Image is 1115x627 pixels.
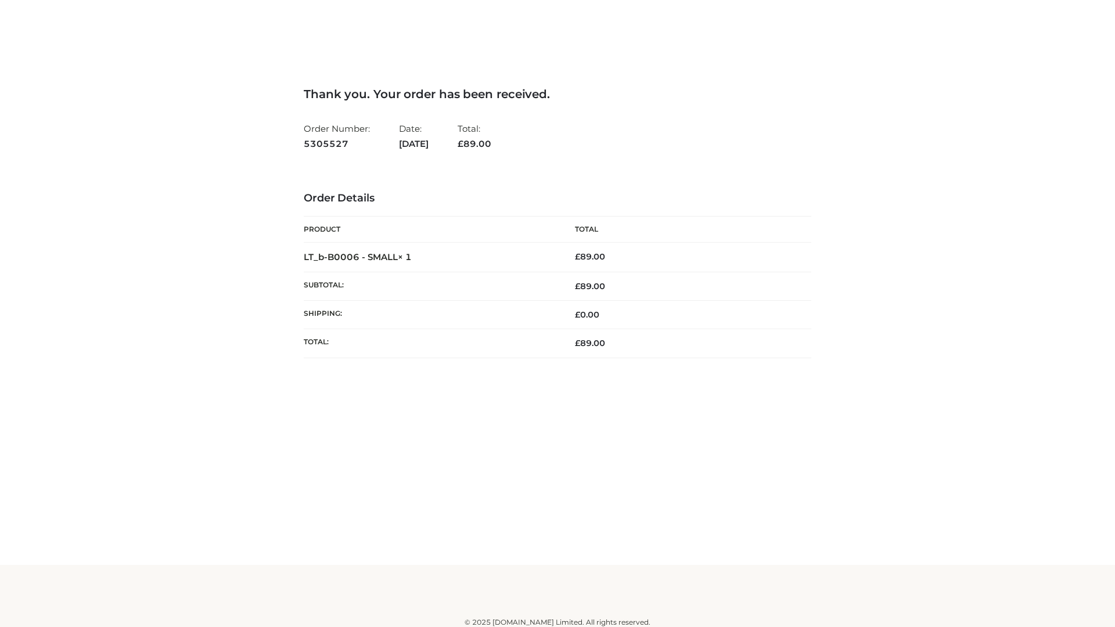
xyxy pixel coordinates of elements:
[304,87,811,101] h3: Thank you. Your order has been received.
[575,338,580,348] span: £
[575,309,580,320] span: £
[304,192,811,205] h3: Order Details
[304,272,557,300] th: Subtotal:
[304,118,370,154] li: Order Number:
[304,329,557,358] th: Total:
[398,251,412,262] strong: × 1
[458,138,463,149] span: £
[575,251,580,262] span: £
[399,118,429,154] li: Date:
[304,251,412,262] strong: LT_b-B0006 - SMALL
[575,338,605,348] span: 89.00
[304,136,370,152] strong: 5305527
[304,217,557,243] th: Product
[575,281,580,291] span: £
[575,251,605,262] bdi: 89.00
[399,136,429,152] strong: [DATE]
[557,217,811,243] th: Total
[458,138,491,149] span: 89.00
[304,301,557,329] th: Shipping:
[575,281,605,291] span: 89.00
[575,309,599,320] bdi: 0.00
[458,118,491,154] li: Total:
